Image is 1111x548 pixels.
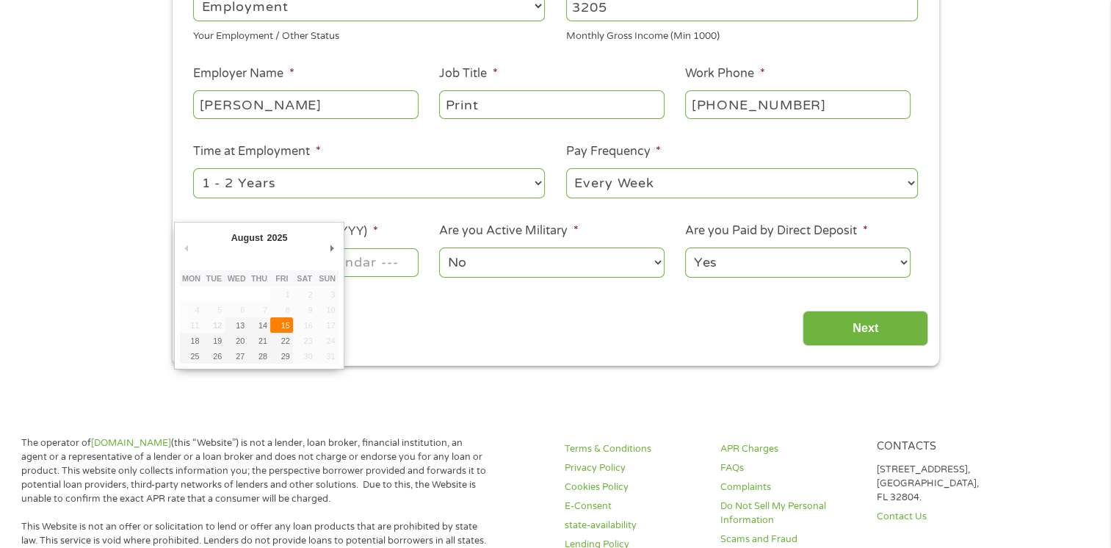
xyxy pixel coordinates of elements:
[225,333,248,348] button: 20
[265,228,289,248] div: 2025
[877,440,1015,454] h4: Contacts
[203,348,225,364] button: 26
[319,274,336,283] abbr: Sunday
[275,274,288,283] abbr: Friday
[565,461,703,475] a: Privacy Policy
[720,533,858,547] a: Scams and Fraud
[685,223,867,239] label: Are you Paid by Direct Deposit
[180,333,203,348] button: 18
[225,317,248,333] button: 13
[439,66,497,82] label: Job Title
[270,317,293,333] button: 15
[248,333,271,348] button: 21
[720,461,858,475] a: FAQs
[685,66,764,82] label: Work Phone
[251,274,267,283] abbr: Thursday
[193,90,418,118] input: Walmart
[566,144,661,159] label: Pay Frequency
[565,480,703,494] a: Cookies Policy
[206,274,222,283] abbr: Tuesday
[21,436,490,505] p: The operator of (this “Website”) is not a lender, loan broker, financial institution, an agent or...
[270,333,293,348] button: 22
[91,437,171,449] a: [DOMAIN_NAME]
[565,519,703,533] a: state-availability
[566,24,918,44] div: Monthly Gross Income (Min 1000)
[439,90,664,118] input: Cashier
[325,239,339,259] button: Next Month
[803,311,928,347] input: Next
[439,223,578,239] label: Are you Active Military
[229,228,265,248] div: August
[877,463,1015,505] p: [STREET_ADDRESS], [GEOGRAPHIC_DATA], FL 32804.
[565,442,703,456] a: Terms & Conditions
[297,274,312,283] abbr: Saturday
[720,442,858,456] a: APR Charges
[228,274,246,283] abbr: Wednesday
[225,348,248,364] button: 27
[685,90,910,118] input: (231) 754-4010
[877,510,1015,524] a: Contact Us
[565,500,703,513] a: E-Consent
[248,317,271,333] button: 14
[193,66,294,82] label: Employer Name
[270,348,293,364] button: 29
[182,274,200,283] abbr: Monday
[193,24,545,44] div: Your Employment / Other Status
[720,480,858,494] a: Complaints
[203,333,225,348] button: 19
[180,348,203,364] button: 25
[248,348,271,364] button: 28
[193,144,320,159] label: Time at Employment
[720,500,858,527] a: Do Not Sell My Personal Information
[180,239,193,259] button: Previous Month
